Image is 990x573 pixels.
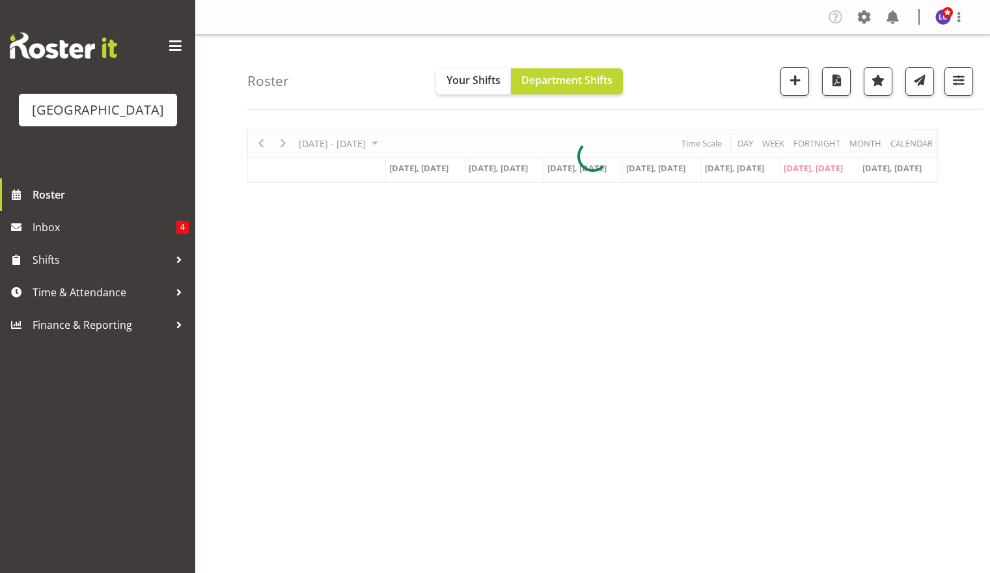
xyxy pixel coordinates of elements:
[935,9,951,25] img: laurie-cook11580.jpg
[944,67,973,96] button: Filter Shifts
[822,67,851,96] button: Download a PDF of the roster according to the set date range.
[864,67,892,96] button: Highlight an important date within the roster.
[521,73,612,87] span: Department Shifts
[247,74,289,89] h4: Roster
[33,315,169,335] span: Finance & Reporting
[33,250,169,270] span: Shifts
[33,217,176,237] span: Inbox
[10,33,117,59] img: Rosterit website logo
[436,68,511,94] button: Your Shifts
[447,73,501,87] span: Your Shifts
[176,221,189,234] span: 4
[511,68,623,94] button: Department Shifts
[32,100,164,120] div: [GEOGRAPHIC_DATA]
[33,283,169,302] span: Time & Attendance
[33,185,189,204] span: Roster
[905,67,934,96] button: Send a list of all shifts for the selected filtered period to all rostered employees.
[780,67,809,96] button: Add a new shift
